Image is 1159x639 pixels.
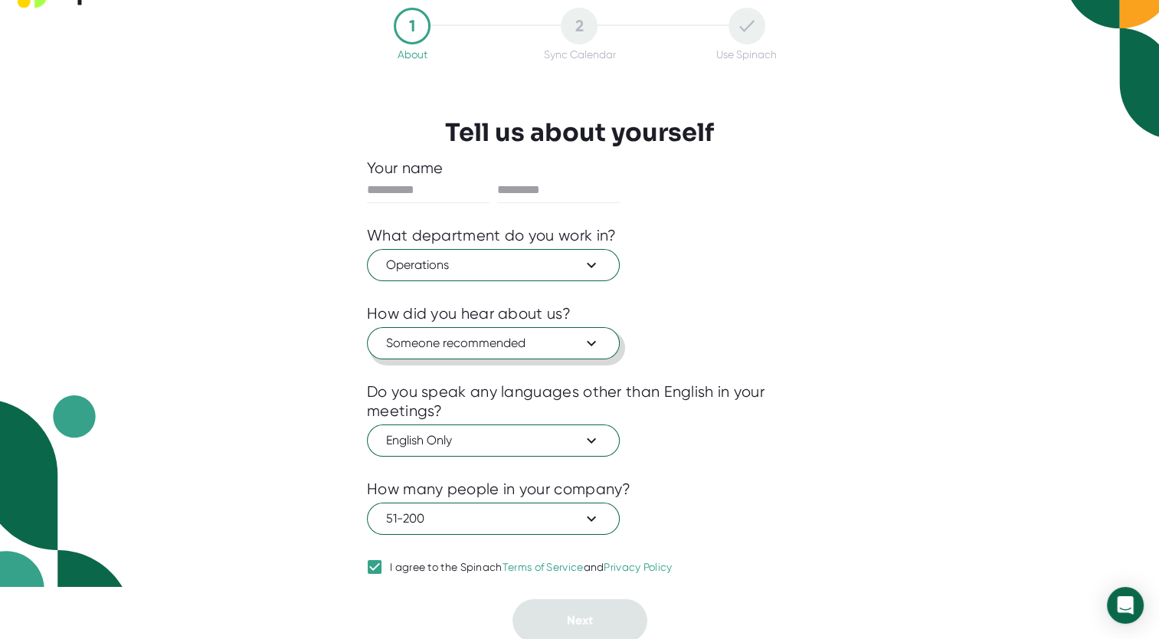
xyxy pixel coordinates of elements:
span: Someone recommended [386,334,601,352]
span: Operations [386,256,601,274]
div: Use Spinach [716,48,777,61]
button: English Only [367,424,620,457]
div: I agree to the Spinach and [390,561,673,575]
div: How did you hear about us? [367,304,571,323]
div: Open Intercom Messenger [1107,587,1144,624]
button: 51-200 [367,503,620,535]
h3: Tell us about yourself [445,118,714,147]
div: 2 [561,8,598,44]
a: Privacy Policy [604,561,672,573]
a: Terms of Service [503,561,584,573]
button: Someone recommended [367,327,620,359]
span: Next [567,613,593,628]
div: Do you speak any languages other than English in your meetings? [367,382,792,421]
div: 1 [394,8,431,44]
div: Your name [367,159,792,178]
div: Sync Calendar [543,48,615,61]
span: 51-200 [386,510,601,528]
span: English Only [386,431,601,450]
div: What department do you work in? [367,226,616,245]
button: Operations [367,249,620,281]
div: About [398,48,427,61]
div: How many people in your company? [367,480,631,499]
